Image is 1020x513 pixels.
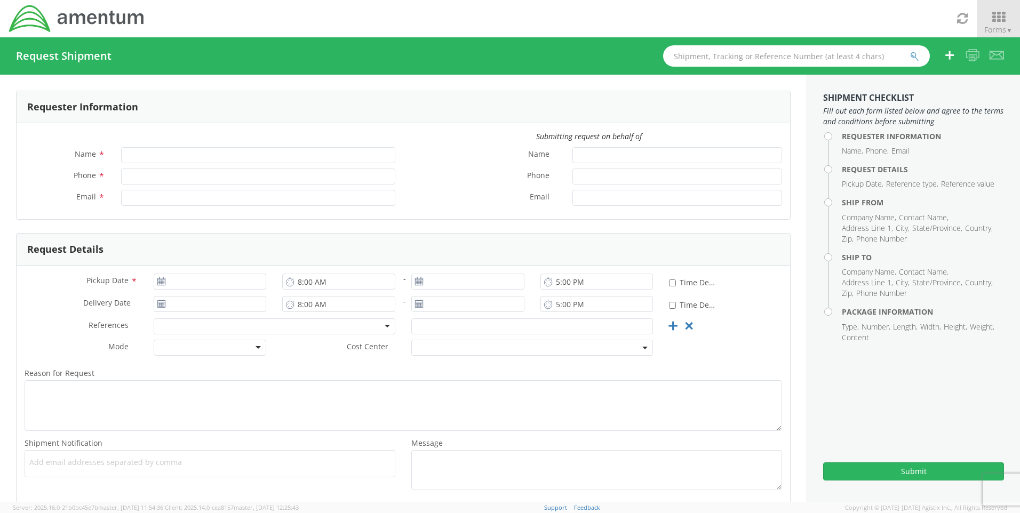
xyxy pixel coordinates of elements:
[899,267,949,277] li: Contact Name
[891,146,909,156] li: Email
[842,253,1004,261] h4: Ship To
[98,503,163,511] span: master, [DATE] 11:54:36
[25,368,94,378] span: Reason for Request
[842,234,854,244] li: Zip
[544,503,567,511] a: Support
[965,277,993,288] li: Country
[536,131,642,141] i: Submitting request on behalf of
[899,212,949,223] li: Contact Name
[527,170,549,182] span: Phone
[984,25,1013,35] span: Forms
[669,279,676,286] input: Time Definite
[970,322,994,332] li: Weight
[669,298,718,310] label: Time Definite
[86,275,129,285] span: Pickup Date
[842,198,1004,206] h4: Ship From
[842,132,1004,140] h4: Requester Information
[1006,26,1013,35] span: ▼
[912,277,962,288] li: State/Province
[8,4,146,34] img: dyn-intl-logo-049831509241104b2a82.png
[842,267,896,277] li: Company Name
[842,322,859,332] li: Type
[842,165,1004,173] h4: Request Details
[411,438,443,448] span: Message
[842,332,869,343] li: Content
[76,191,96,202] span: Email
[29,457,391,468] span: Add email addresses separated by comma
[823,93,1004,103] h3: Shipment Checklist
[896,277,910,288] li: City
[27,102,138,113] h3: Requester Information
[165,503,299,511] span: Client: 2025.14.0-cea8157
[842,212,896,223] li: Company Name
[920,322,941,332] li: Width
[528,149,549,161] span: Name
[842,277,893,288] li: Address Line 1
[16,50,111,62] h4: Request Shipment
[27,244,103,255] h3: Request Details
[108,341,129,351] span: Mode
[842,146,863,156] li: Name
[347,341,388,354] span: Cost Center
[845,503,1007,512] span: Copyright © [DATE]-[DATE] Agistix Inc., All Rights Reserved
[823,462,1004,480] button: Submit
[856,288,907,299] li: Phone Number
[866,146,889,156] li: Phone
[74,170,96,180] span: Phone
[912,223,962,234] li: State/Province
[896,223,910,234] li: City
[669,302,676,309] input: Time Definite
[842,308,1004,316] h4: Package Information
[75,149,96,159] span: Name
[25,438,102,448] span: Shipment Notification
[89,320,129,330] span: References
[13,503,163,511] span: Server: 2025.16.0-21b0bc45e7b
[893,322,918,332] li: Length
[842,179,883,189] li: Pickup Date
[842,288,854,299] li: Zip
[862,322,890,332] li: Number
[669,276,718,288] label: Time Definite
[842,223,893,234] li: Address Line 1
[234,503,299,511] span: master, [DATE] 12:25:43
[663,45,930,67] input: Shipment, Tracking or Reference Number (at least 4 chars)
[886,179,938,189] li: Reference type
[856,234,907,244] li: Phone Number
[574,503,600,511] a: Feedback
[944,322,967,332] li: Height
[823,106,1004,127] span: Fill out each form listed below and agree to the terms and conditions before submitting
[941,179,994,189] li: Reference value
[965,223,993,234] li: Country
[83,298,131,310] span: Delivery Date
[530,191,549,204] span: Email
